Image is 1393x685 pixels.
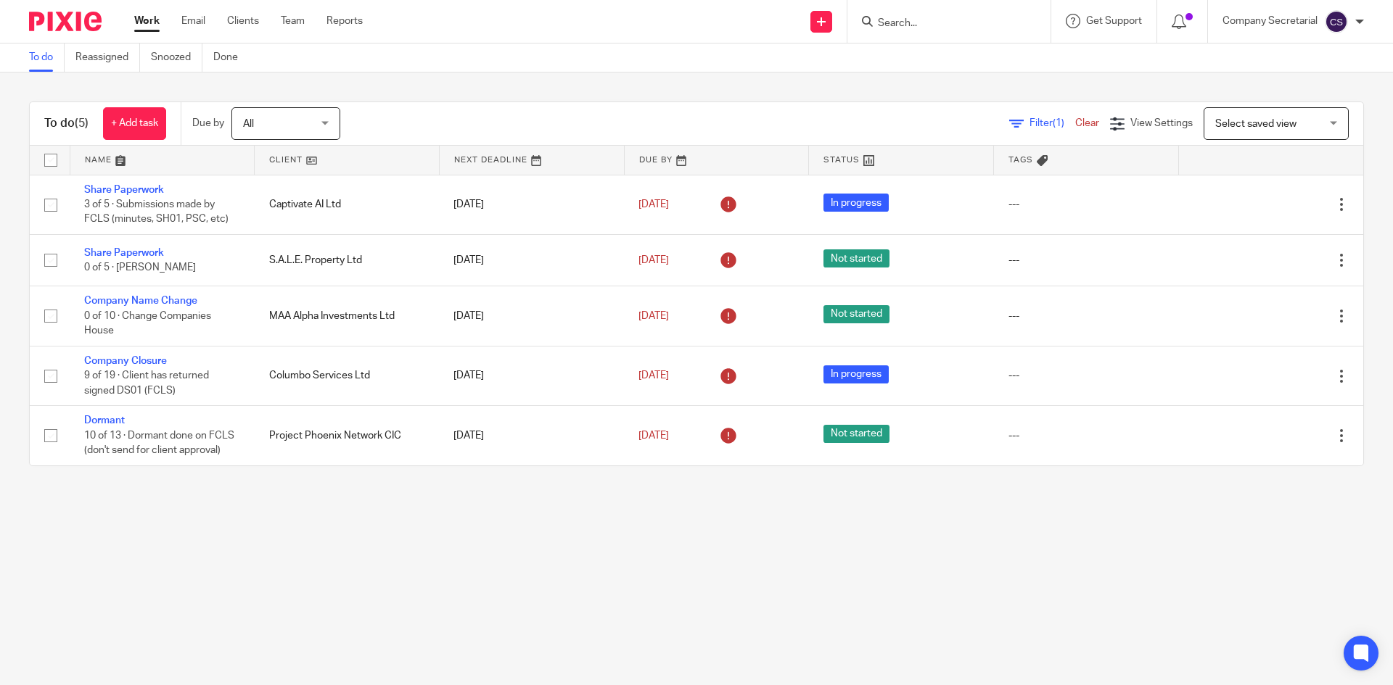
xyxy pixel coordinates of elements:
div: --- [1008,309,1164,323]
td: [DATE] [439,406,624,465]
td: Captivate AI Ltd [255,175,440,234]
a: Reports [326,14,363,28]
a: Reassigned [75,43,140,72]
span: Filter [1030,118,1075,128]
span: Tags [1008,156,1033,164]
a: Work [134,14,160,28]
a: Done [213,43,249,72]
span: Select saved view [1215,119,1297,129]
td: Project Phoenix Network CIC [255,406,440,465]
span: [DATE] [638,370,669,381]
img: svg%3E [1325,10,1348,33]
span: In progress [823,365,889,383]
a: Company Name Change [84,296,197,306]
span: 0 of 10 · Change Companies House [84,311,211,336]
span: All [243,119,254,129]
div: --- [1008,368,1164,383]
div: --- [1008,253,1164,267]
td: MAA Alpha Investments Ltd [255,286,440,346]
a: Share Paperwork [84,185,164,195]
span: 0 of 5 · [PERSON_NAME] [84,262,196,273]
span: Get Support [1086,16,1142,26]
p: Due by [192,116,224,130]
span: 9 of 19 · Client has returned signed DS01 (FCLS) [84,370,209,396]
a: To do [29,43,65,72]
td: [DATE] [439,286,624,346]
a: Clients [227,14,259,28]
span: [DATE] [638,199,669,209]
span: [DATE] [638,311,669,321]
span: 3 of 5 · Submissions made by FCLS (minutes, SH01, PSC, etc) [84,199,229,225]
td: [DATE] [439,234,624,286]
span: (5) [75,117,89,129]
input: Search [876,17,1007,30]
span: In progress [823,194,889,212]
a: Team [281,14,305,28]
span: (1) [1053,118,1064,128]
span: 10 of 13 · Dormant done on FCLS (don't send for client approval) [84,431,234,456]
h1: To do [44,116,89,131]
span: Not started [823,425,889,443]
span: Not started [823,305,889,323]
div: --- [1008,197,1164,212]
span: [DATE] [638,255,669,265]
a: + Add task [103,107,166,140]
td: [DATE] [439,346,624,405]
a: Dormant [84,415,125,425]
span: Not started [823,249,889,267]
a: Share Paperwork [84,248,164,258]
span: View Settings [1130,118,1193,128]
a: Clear [1075,118,1099,128]
div: --- [1008,428,1164,443]
a: Snoozed [151,43,202,72]
a: Email [181,14,205,28]
a: Company Closure [84,356,167,366]
span: [DATE] [638,431,669,441]
td: Columbo Services Ltd [255,346,440,405]
td: [DATE] [439,175,624,234]
img: Pixie [29,12,102,31]
p: Company Secretarial [1223,14,1318,28]
td: S.A.L.E. Property Ltd [255,234,440,286]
